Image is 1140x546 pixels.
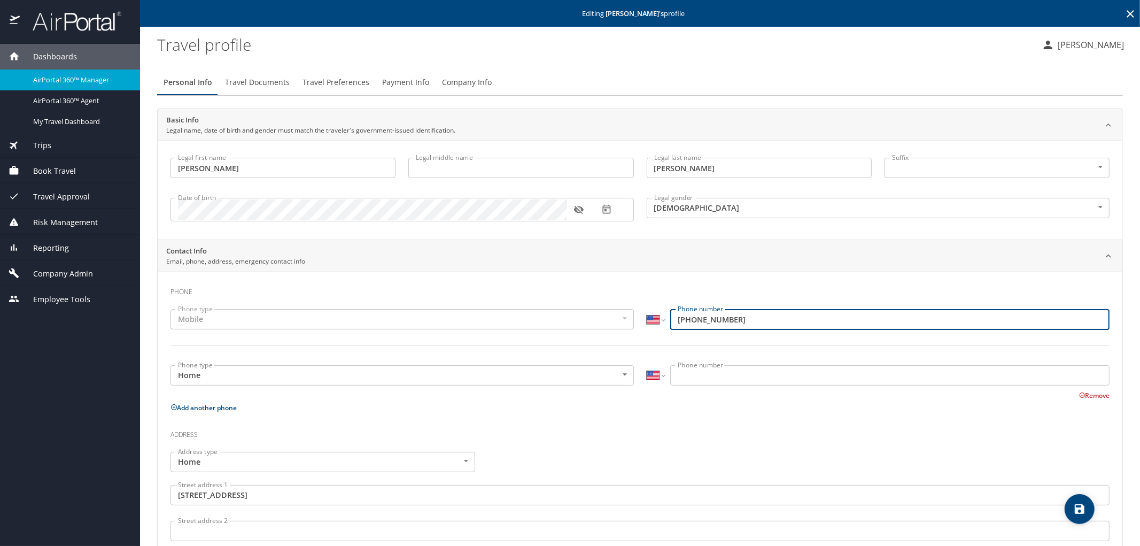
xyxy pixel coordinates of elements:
[1054,39,1124,51] p: [PERSON_NAME]
[20,268,93,280] span: Company Admin
[20,217,98,228] span: Risk Management
[1079,391,1110,400] button: Remove
[170,365,634,386] div: Home
[382,76,429,89] span: Payment Info
[170,423,1110,441] h3: Address
[303,76,369,89] span: Travel Preferences
[10,11,21,32] img: icon-airportal.png
[143,10,1137,17] p: Editing profile
[158,240,1122,272] div: Contact InfoEmail, phone, address, emergency contact info
[885,158,1110,178] div: ​
[225,76,290,89] span: Travel Documents
[1065,494,1095,524] button: save
[442,76,492,89] span: Company Info
[20,51,77,63] span: Dashboards
[20,294,90,305] span: Employee Tools
[21,11,121,32] img: airportal-logo.png
[166,246,305,257] h2: Contact Info
[647,198,1110,218] div: [DEMOGRAPHIC_DATA]
[158,141,1122,240] div: Basic InfoLegal name, date of birth and gender must match the traveler's government-issued identi...
[166,115,455,126] h2: Basic Info
[20,191,90,203] span: Travel Approval
[20,165,76,177] span: Book Travel
[157,28,1033,61] h1: Travel profile
[166,126,455,135] p: Legal name, date of birth and gender must match the traveler's government-issued identification.
[170,280,1110,298] h3: Phone
[606,9,664,18] strong: [PERSON_NAME] 's
[1037,35,1128,55] button: [PERSON_NAME]
[33,96,127,106] span: AirPortal 360™ Agent
[158,109,1122,141] div: Basic InfoLegal name, date of birth and gender must match the traveler's government-issued identi...
[33,117,127,127] span: My Travel Dashboard
[166,257,305,266] p: Email, phone, address, emergency contact info
[170,403,237,412] button: Add another phone
[164,76,212,89] span: Personal Info
[20,242,69,254] span: Reporting
[170,309,634,329] div: Mobile
[157,70,1123,95] div: Profile
[33,75,127,85] span: AirPortal 360™ Manager
[170,452,475,472] div: Home
[20,140,51,151] span: Trips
